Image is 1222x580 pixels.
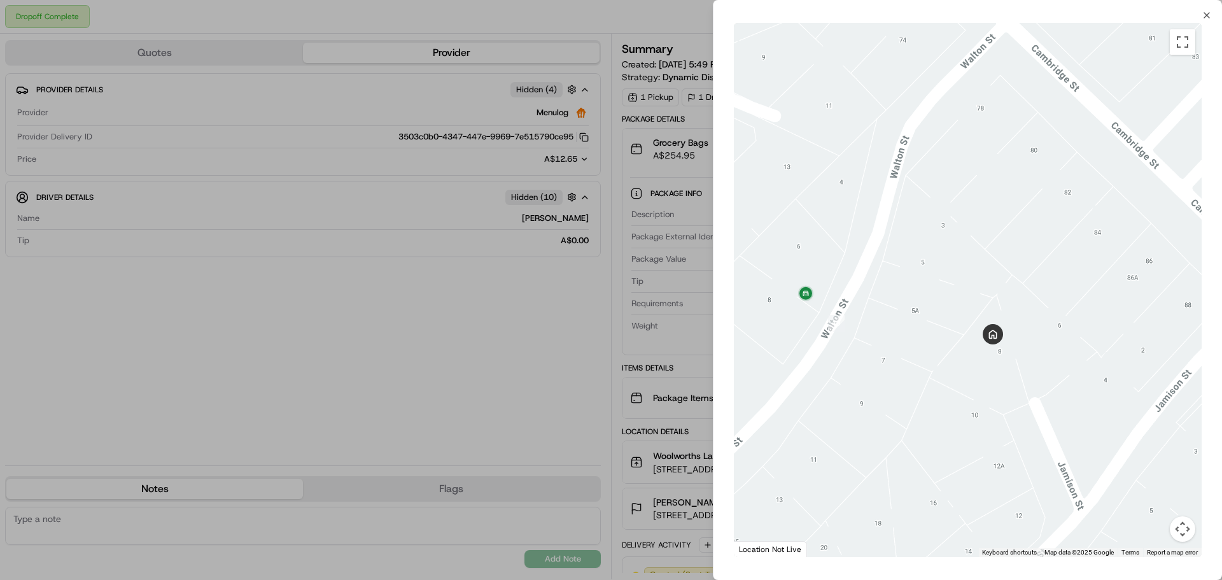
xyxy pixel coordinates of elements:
[734,541,807,557] div: Location Not Live
[737,541,779,557] img: Google
[1121,549,1139,556] a: Terms (opens in new tab)
[737,541,779,557] a: Open this area in Google Maps (opens a new window)
[982,548,1037,557] button: Keyboard shortcuts
[828,315,845,332] div: 19
[1147,549,1198,556] a: Report a map error
[1170,29,1195,55] button: Toggle fullscreen view
[1044,549,1114,556] span: Map data ©2025 Google
[1170,516,1195,542] button: Map camera controls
